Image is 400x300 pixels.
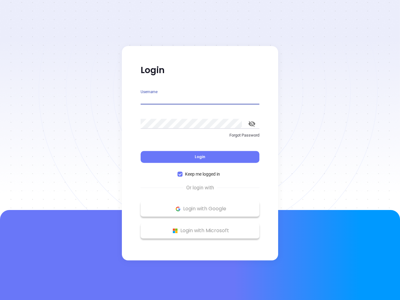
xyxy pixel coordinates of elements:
[141,90,157,94] label: Username
[174,205,182,213] img: Google Logo
[195,154,205,159] span: Login
[244,116,259,131] button: toggle password visibility
[183,184,217,192] span: Or login with
[144,226,256,235] p: Login with Microsoft
[141,65,259,76] p: Login
[182,171,222,177] span: Keep me logged in
[141,132,259,138] p: Forgot Password
[141,132,259,143] a: Forgot Password
[141,223,259,238] button: Microsoft Logo Login with Microsoft
[141,151,259,163] button: Login
[144,204,256,213] p: Login with Google
[141,201,259,217] button: Google Logo Login with Google
[171,227,179,235] img: Microsoft Logo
